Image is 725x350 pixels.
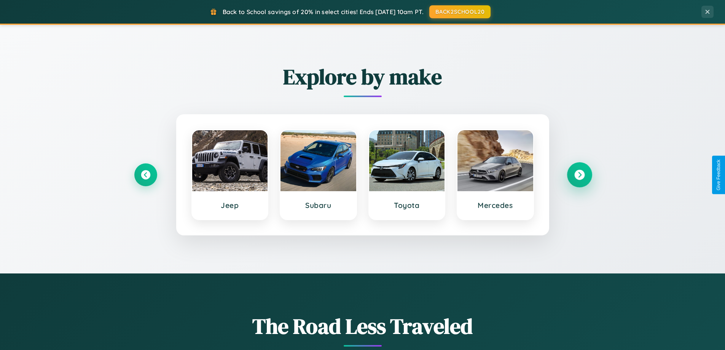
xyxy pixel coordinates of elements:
[429,5,491,18] button: BACK2SCHOOL20
[288,201,349,210] h3: Subaru
[223,8,424,16] span: Back to School savings of 20% in select cities! Ends [DATE] 10am PT.
[377,201,437,210] h3: Toyota
[465,201,526,210] h3: Mercedes
[200,201,260,210] h3: Jeep
[134,312,591,341] h1: The Road Less Traveled
[716,160,721,190] div: Give Feedback
[134,62,591,91] h2: Explore by make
